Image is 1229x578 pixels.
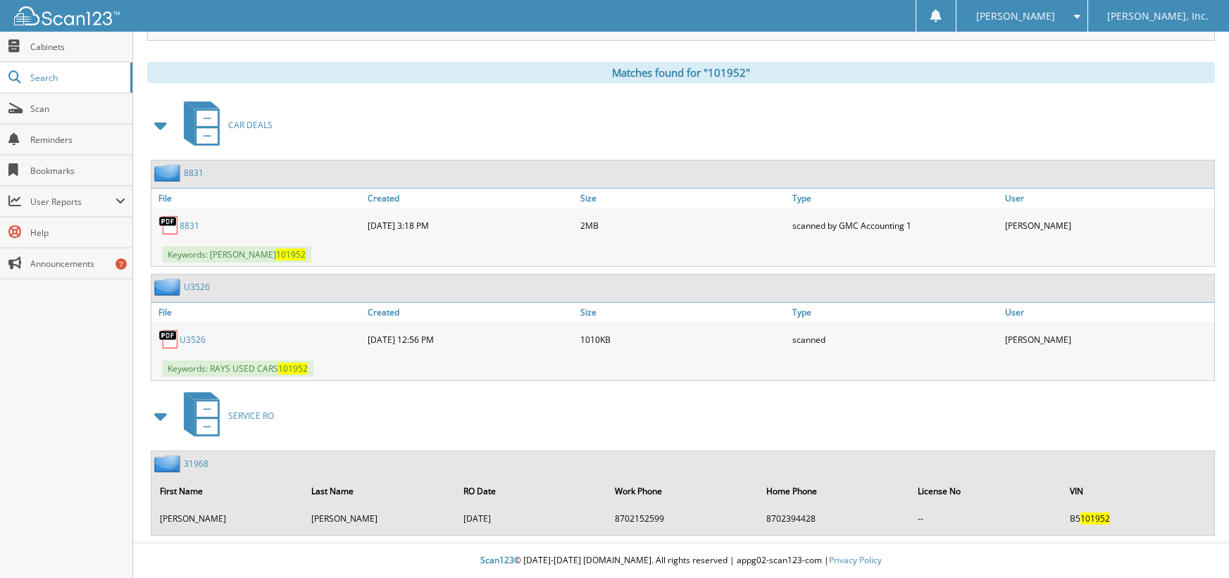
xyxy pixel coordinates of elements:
a: Type [789,303,1002,322]
span: [PERSON_NAME] [976,12,1055,20]
span: 101952 [278,363,308,375]
span: Help [30,227,125,239]
a: SERVICE RO [175,388,274,444]
th: Last Name [304,477,454,505]
a: Privacy Policy [829,554,882,566]
a: Created [364,303,577,322]
span: Search [30,72,123,84]
img: scan123-logo-white.svg [14,6,120,25]
span: SERVICE RO [228,410,274,422]
th: Work Phone [608,477,758,505]
a: File [151,189,364,208]
td: 8702394428 [759,507,909,530]
span: Bookmarks [30,165,125,177]
a: Size [577,303,790,322]
a: U3526 [180,334,206,346]
a: Created [364,189,577,208]
td: [DATE] [456,507,606,530]
span: 101952 [276,249,306,260]
span: Cabinets [30,41,125,53]
div: 1010KB [577,325,790,353]
td: [PERSON_NAME] [304,507,454,530]
div: 7 [116,258,127,270]
span: 101952 [1080,513,1110,524]
td: -- [911,507,1061,530]
span: User Reports [30,196,116,208]
td: 8702152599 [608,507,758,530]
div: [PERSON_NAME] [1002,325,1214,353]
div: scanned by GMC Accounting 1 [789,211,1002,239]
span: Reminders [30,134,125,146]
a: 31968 [184,458,208,470]
a: 8831 [180,220,199,232]
a: File [151,303,364,322]
th: First Name [153,477,303,505]
div: scanned [789,325,1002,353]
span: Keywords: [PERSON_NAME] [162,246,311,263]
span: Scan123 [480,554,514,566]
td: [PERSON_NAME] [153,507,303,530]
a: 8831 [184,167,204,179]
div: [DATE] 12:56 PM [364,325,577,353]
span: Announcements [30,258,125,270]
span: [PERSON_NAME], Inc. [1107,12,1209,20]
span: Keywords: RAYS USED CARS [162,360,313,377]
a: CAR DEALS [175,97,273,153]
a: Size [577,189,790,208]
div: Matches found for "101952" [147,62,1215,83]
a: U3526 [184,281,210,293]
th: License No [911,477,1061,505]
img: folder2.png [154,164,184,182]
th: RO Date [456,477,606,505]
a: Type [789,189,1002,208]
span: Scan [30,103,125,115]
img: folder2.png [154,455,184,472]
span: CAR DEALS [228,119,273,131]
th: VIN [1063,477,1213,505]
a: User [1002,303,1214,322]
img: folder2.png [154,278,184,296]
div: 2MB [577,211,790,239]
th: Home Phone [759,477,909,505]
div: [PERSON_NAME] [1002,211,1214,239]
td: B5 [1063,507,1213,530]
div: [DATE] 3:18 PM [364,211,577,239]
img: PDF.png [158,329,180,350]
a: User [1002,189,1214,208]
div: © [DATE]-[DATE] [DOMAIN_NAME]. All rights reserved | appg02-scan123-com | [133,544,1229,578]
img: PDF.png [158,215,180,236]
